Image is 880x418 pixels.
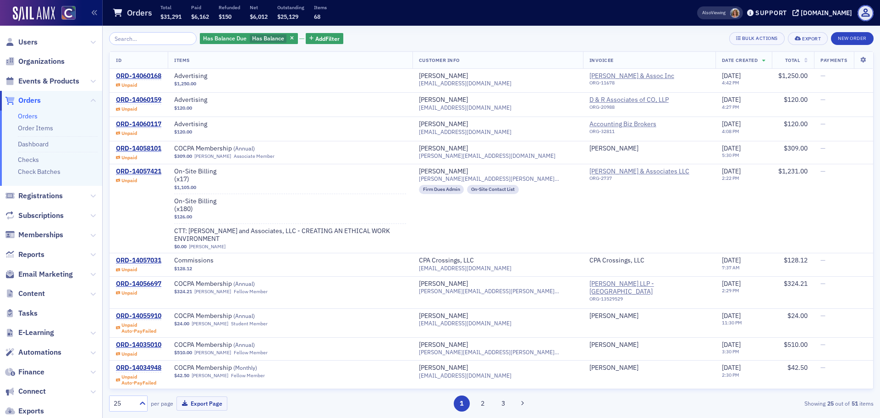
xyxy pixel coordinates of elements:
div: Unpaid [121,322,156,334]
a: Order Items [18,124,53,132]
span: — [820,167,825,175]
span: ID [116,57,121,63]
span: Finance [18,367,44,377]
a: [PERSON_NAME] [589,145,638,153]
div: Unpaid [121,267,137,273]
a: [PERSON_NAME] [194,350,231,356]
span: [EMAIL_ADDRESS][DOMAIN_NAME] [419,372,511,379]
a: D & R Associates of CO, LLP [589,96,673,104]
span: Advertising [174,120,290,128]
a: [PERSON_NAME] [419,145,468,153]
span: [DATE] [722,279,741,288]
span: $150 [219,13,231,20]
a: [PERSON_NAME] [192,373,228,379]
span: $1,231.00 [778,167,808,175]
a: [PERSON_NAME] [419,312,468,320]
a: [PERSON_NAME] [419,364,468,372]
a: ORD-14057421 [116,167,161,176]
div: Unpaid [121,106,137,112]
div: [DOMAIN_NAME] [801,9,852,17]
div: Firm Dues Admin [419,185,464,194]
div: ORD-14056697 [116,280,161,288]
span: [DATE] [722,144,741,152]
span: Trimble & Assoc Inc [589,72,674,80]
div: ORD-14060117 [116,120,161,128]
span: — [820,144,825,152]
span: $24.00 [787,312,808,320]
span: Exports [18,406,44,416]
a: On-Site Billing (x180) [174,197,290,213]
span: [DATE] [722,340,741,349]
img: SailAMX [61,6,76,20]
span: $42.50 [174,373,189,379]
span: $309.00 [174,153,192,159]
span: [EMAIL_ADDRESS][DOMAIN_NAME] [419,265,511,272]
time: 2:29 PM [722,287,739,294]
div: Export [802,36,821,41]
span: On-Site Billing [174,167,290,176]
button: 3 [495,396,511,412]
div: ORD-14035010 [116,341,161,349]
a: Content [5,289,45,299]
div: ORG-20988 [589,104,673,113]
span: $120.00 [174,105,192,111]
span: Payments [820,57,847,63]
span: Malcolm Aylett [589,145,709,153]
a: ORD-14060168 [116,72,161,80]
div: Auto-Pay Failed [121,380,156,386]
button: [DOMAIN_NAME] [792,10,855,16]
span: Viewing [702,10,726,16]
span: $120.00 [784,95,808,104]
button: New Order [831,32,874,45]
span: $0.00 [174,244,187,250]
div: ORD-14060159 [116,96,161,104]
span: ( Annual ) [233,341,255,348]
span: COCPA Membership [174,364,290,372]
span: [PERSON_NAME][EMAIL_ADDRESS][PERSON_NAME][DOMAIN_NAME] [419,349,577,356]
p: Items [314,4,327,11]
span: [DATE] [722,256,741,264]
span: [DATE] [722,167,741,175]
a: SailAMX [13,6,55,21]
div: ORD-14057031 [116,256,161,265]
span: CTT: McMahan and Associates, LLC - CREATING AN ETHICAL WORK ENVIRONMENT [174,227,406,243]
a: Automations [5,347,61,357]
a: Organizations [5,56,65,67]
a: CPA Crossings, LLC [419,256,474,265]
span: [DATE] [722,312,741,320]
p: Paid [191,4,209,11]
span: McMahan & Associates LLC [589,167,709,185]
span: Has Balance [252,34,284,42]
span: Grant Thornton LLP - Denver [589,280,709,305]
span: Grant Thornton LLP - Denver [589,280,709,296]
div: Unpaid [121,374,156,386]
h1: Orders [127,7,152,18]
span: [DATE] [722,95,741,104]
a: [PERSON_NAME] [589,312,638,320]
div: Unpaid [121,178,137,184]
a: ORD-14034948 [116,364,161,372]
a: Memberships [5,230,63,240]
time: 7:37 AM [722,264,740,271]
span: — [820,340,825,349]
div: [PERSON_NAME] [419,280,468,288]
span: $128.12 [174,266,192,272]
span: ( Annual ) [233,280,255,287]
div: ORD-14055910 [116,312,161,320]
span: Add Filter [315,34,340,43]
div: Has Balance [200,33,298,45]
span: CPA Crossings, LLC [589,256,709,265]
span: $324.21 [784,279,808,288]
span: Orders [18,95,41,106]
span: $6,162 [191,13,209,20]
span: Accounting Biz Brokers [589,120,673,128]
button: Bulk Actions [729,32,785,45]
span: D & R Associates of CO, LLP [589,96,709,113]
div: On-Site Contact List [467,185,519,194]
a: Exports [5,406,44,416]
